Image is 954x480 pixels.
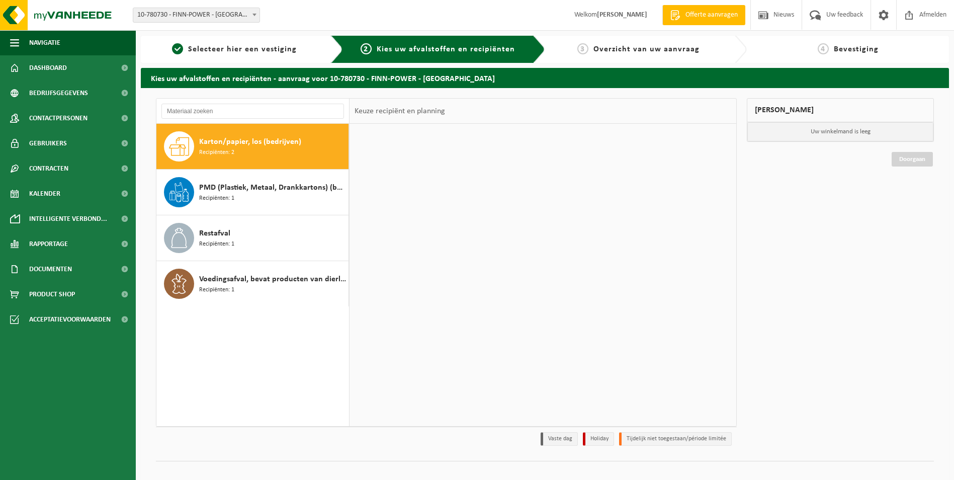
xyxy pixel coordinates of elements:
[199,148,234,157] span: Recipiënten: 2
[541,432,578,446] li: Vaste dag
[29,131,67,156] span: Gebruikers
[892,152,933,167] a: Doorgaan
[29,181,60,206] span: Kalender
[818,43,829,54] span: 4
[146,43,323,55] a: 1Selecteer hier een vestiging
[199,285,234,295] span: Recipiënten: 1
[188,45,297,53] span: Selecteer hier een vestiging
[199,273,346,285] span: Voedingsafval, bevat producten van dierlijke oorsprong, onverpakt, categorie 3
[350,99,450,124] div: Keuze recipiënt en planning
[577,43,588,54] span: 3
[29,81,88,106] span: Bedrijfsgegevens
[29,307,111,332] span: Acceptatievoorwaarden
[834,45,879,53] span: Bevestiging
[377,45,515,53] span: Kies uw afvalstoffen en recipiënten
[747,98,934,122] div: [PERSON_NAME]
[172,43,183,54] span: 1
[662,5,745,25] a: Offerte aanvragen
[199,194,234,203] span: Recipiënten: 1
[199,239,234,249] span: Recipiënten: 1
[29,156,68,181] span: Contracten
[29,282,75,307] span: Product Shop
[597,11,647,19] strong: [PERSON_NAME]
[29,206,107,231] span: Intelligente verbond...
[29,55,67,81] span: Dashboard
[683,10,740,20] span: Offerte aanvragen
[199,227,230,239] span: Restafval
[29,257,72,282] span: Documenten
[583,432,614,446] li: Holiday
[619,432,732,446] li: Tijdelijk niet toegestaan/période limitée
[141,68,949,88] h2: Kies uw afvalstoffen en recipiënten - aanvraag voor 10-780730 - FINN-POWER - [GEOGRAPHIC_DATA]
[161,104,344,119] input: Materiaal zoeken
[29,106,88,131] span: Contactpersonen
[747,122,933,141] p: Uw winkelmand is leeg
[199,182,346,194] span: PMD (Plastiek, Metaal, Drankkartons) (bedrijven)
[361,43,372,54] span: 2
[156,124,349,170] button: Karton/papier, los (bedrijven) Recipiënten: 2
[156,261,349,306] button: Voedingsafval, bevat producten van dierlijke oorsprong, onverpakt, categorie 3 Recipiënten: 1
[29,231,68,257] span: Rapportage
[199,136,301,148] span: Karton/papier, los (bedrijven)
[156,170,349,215] button: PMD (Plastiek, Metaal, Drankkartons) (bedrijven) Recipiënten: 1
[29,30,60,55] span: Navigatie
[156,215,349,261] button: Restafval Recipiënten: 1
[133,8,260,23] span: 10-780730 - FINN-POWER - NAZARETH
[593,45,700,53] span: Overzicht van uw aanvraag
[133,8,259,22] span: 10-780730 - FINN-POWER - NAZARETH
